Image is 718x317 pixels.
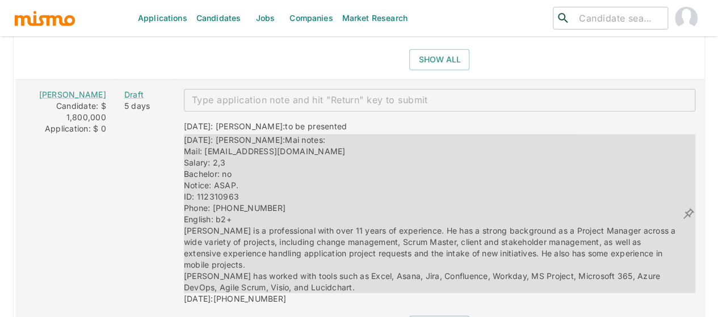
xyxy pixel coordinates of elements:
div: 5 days [124,100,166,112]
input: Candidate search [574,10,663,26]
span: to be presented [285,121,347,131]
span: [PHONE_NUMBER] [213,294,287,303]
div: [DATE]: [PERSON_NAME]: [184,121,347,134]
div: [DATE]: [184,293,286,307]
div: [DATE]: [PERSON_NAME]: [184,134,682,293]
a: [PERSON_NAME] [39,90,106,99]
span: Mai notes: Mail: [EMAIL_ADDRESS][DOMAIN_NAME] Salary: 2,3 Bachelor: no Notice: ASAP. ID: 11231096... [184,135,678,292]
div: Candidate: $ 1,800,000 [24,100,106,123]
a: Draft [124,89,166,100]
img: Maia Reyes [675,7,698,29]
div: Application: $ 0 [24,123,106,134]
button: Show all [409,49,469,70]
img: logo [14,10,76,27]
